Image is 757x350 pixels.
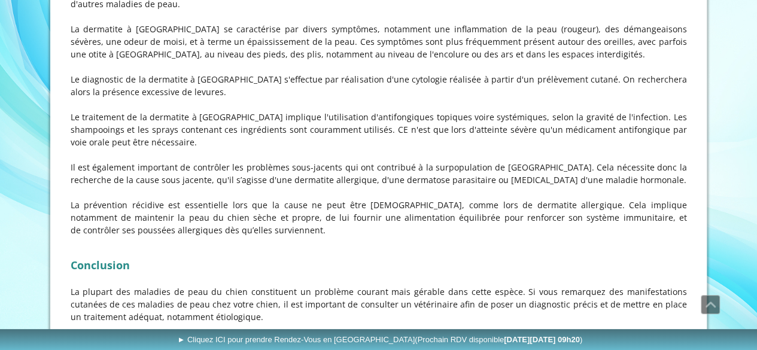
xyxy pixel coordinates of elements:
p: La prévention récidive est essentielle lors que la cause ne peut être [DEMOGRAPHIC_DATA], comme l... [71,199,687,236]
span: ► Cliquez ICI pour prendre Rendez-Vous en [GEOGRAPHIC_DATA] [177,335,582,344]
p: Le traitement de la dermatite à [GEOGRAPHIC_DATA] implique l'utilisation d'antifongiques topiques... [71,111,687,148]
a: Défiler vers le haut [701,295,720,314]
p: La dermatite à [GEOGRAPHIC_DATA] se caractérise par divers symptômes, notamment une inflammation ... [71,23,687,60]
p: La plupart des maladies de peau du chien constituent un problème courant mais gérable dans cette ... [71,285,687,323]
span: Conclusion [71,258,130,272]
p: Il est également important de contrôler les problèmes sous-jacents qui ont contribué à la surpopu... [71,161,687,186]
p: Le diagnostic de la dermatite à [GEOGRAPHIC_DATA] s'effectue par réalisation d'une cytologie réal... [71,73,687,98]
span: (Prochain RDV disponible ) [415,335,582,344]
span: Défiler vers le haut [701,296,719,314]
b: [DATE][DATE] 09h20 [504,335,580,344]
